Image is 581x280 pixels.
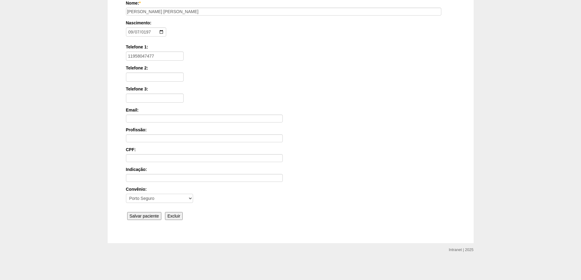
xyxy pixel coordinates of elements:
label: Email: [126,107,455,113]
input: Excluir [165,212,183,220]
label: Nascimento: [126,20,453,26]
span: Este campo é obrigatório. [139,1,141,5]
label: Indicação: [126,166,455,172]
div: Intranet | 2025 [449,247,474,253]
label: Convênio: [126,186,455,192]
label: Profissão: [126,127,455,133]
label: Telefone 3: [126,86,455,92]
label: Telefone 1: [126,44,455,50]
label: CPF: [126,147,455,153]
label: Telefone 2: [126,65,455,71]
input: Salvar paciente [127,212,162,220]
